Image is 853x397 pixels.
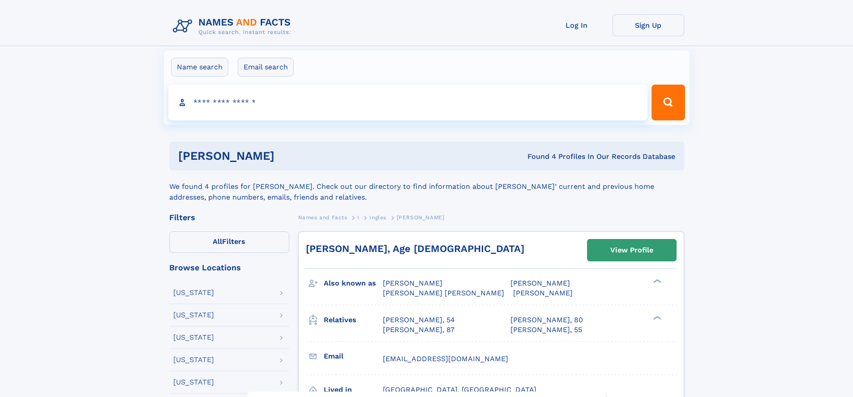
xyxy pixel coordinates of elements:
[173,379,214,386] div: [US_STATE]
[510,325,582,335] a: [PERSON_NAME], 55
[324,349,383,364] h3: Email
[587,239,676,261] a: View Profile
[169,231,289,253] label: Filters
[171,58,228,77] label: Name search
[357,214,360,221] span: I
[324,312,383,328] h3: Relatives
[383,289,504,297] span: [PERSON_NAME] [PERSON_NAME]
[383,315,455,325] a: [PERSON_NAME], 54
[401,152,675,162] div: Found 4 Profiles In Our Records Database
[169,213,289,222] div: Filters
[173,334,214,341] div: [US_STATE]
[213,237,222,246] span: All
[357,212,360,223] a: I
[651,278,662,284] div: ❯
[369,214,386,221] span: Ingles
[510,315,583,325] a: [PERSON_NAME], 80
[169,171,684,203] div: We found 4 profiles for [PERSON_NAME]. Check out our directory to find information about [PERSON_...
[510,279,570,287] span: [PERSON_NAME]
[383,325,454,335] a: [PERSON_NAME], 87
[383,279,442,287] span: [PERSON_NAME]
[173,356,214,363] div: [US_STATE]
[651,315,662,320] div: ❯
[610,240,653,260] div: View Profile
[369,212,386,223] a: Ingles
[173,312,214,319] div: [US_STATE]
[383,354,508,363] span: [EMAIL_ADDRESS][DOMAIN_NAME]
[169,264,289,272] div: Browse Locations
[541,14,613,36] a: Log In
[383,385,536,394] span: [GEOGRAPHIC_DATA], [GEOGRAPHIC_DATA]
[298,212,347,223] a: Names and Facts
[178,150,401,162] h1: [PERSON_NAME]
[324,276,383,291] h3: Also known as
[652,85,685,120] button: Search Button
[613,14,684,36] a: Sign Up
[306,243,524,254] a: [PERSON_NAME], Age [DEMOGRAPHIC_DATA]
[169,14,298,38] img: Logo Names and Facts
[397,214,445,221] span: [PERSON_NAME]
[238,58,294,77] label: Email search
[168,85,648,120] input: search input
[173,289,214,296] div: [US_STATE]
[513,289,573,297] span: [PERSON_NAME]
